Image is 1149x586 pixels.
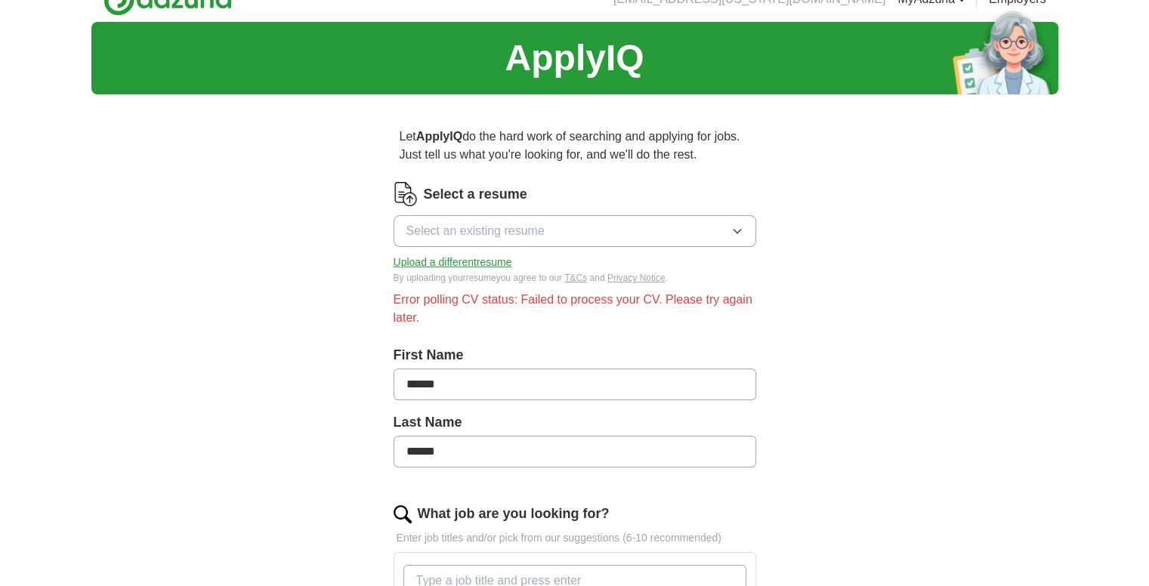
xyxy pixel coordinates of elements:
p: Let do the hard work of searching and applying for jobs. Just tell us what you're looking for, an... [394,122,756,170]
span: Select an existing resume [406,222,545,240]
img: CV Icon [394,182,418,206]
a: T&Cs [564,273,587,283]
label: First Name [394,345,756,365]
a: Privacy Notice [607,273,666,283]
label: Select a resume [424,184,527,205]
button: Select an existing resume [394,215,756,247]
div: By uploading your resume you agree to our and . [394,271,756,285]
img: search.png [394,505,412,523]
div: Error polling CV status: Failed to process your CV. Please try again later. [394,291,756,327]
button: Upload a differentresume [394,254,512,270]
strong: ApplyIQ [416,130,462,143]
label: Last Name [394,412,756,433]
label: What job are you looking for? [418,504,610,524]
h1: ApplyIQ [505,31,644,85]
p: Enter job titles and/or pick from our suggestions (6-10 recommended) [394,530,756,546]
